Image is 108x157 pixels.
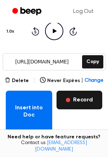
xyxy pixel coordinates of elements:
[40,77,103,85] button: Never Expires|Change
[33,76,36,85] span: |
[6,25,17,38] button: 1.0x
[66,3,101,20] a: Log Out
[7,5,48,19] a: Beep
[5,77,29,85] button: Delete
[81,77,83,85] span: |
[4,140,104,153] span: Contact us
[82,55,103,68] button: Copy
[57,91,102,109] button: Record
[6,91,52,132] button: Insert into Doc
[85,77,103,85] span: Change
[35,141,87,152] a: [EMAIL_ADDRESS][DOMAIN_NAME]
